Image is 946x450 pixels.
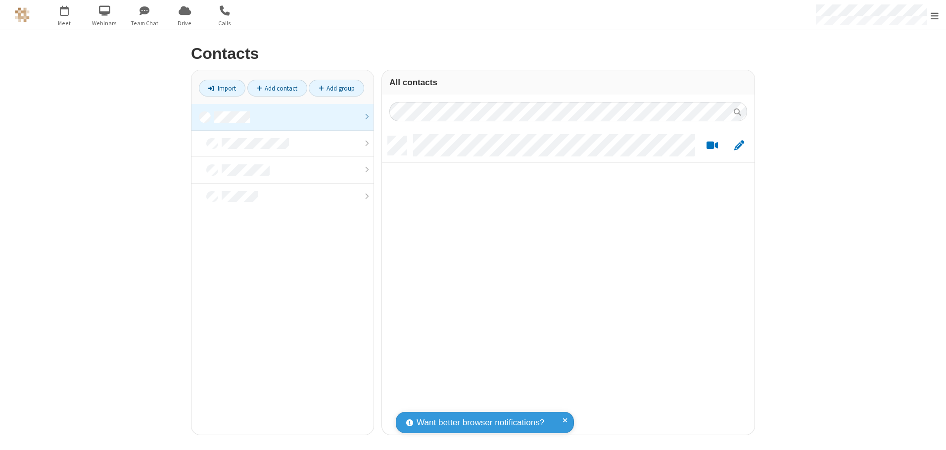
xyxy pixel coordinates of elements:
span: Drive [166,19,203,28]
span: Want better browser notifications? [417,416,544,429]
h3: All contacts [389,78,747,87]
span: Webinars [86,19,123,28]
a: Import [199,80,245,97]
button: Start a video meeting [703,140,722,152]
span: Calls [206,19,243,28]
img: QA Selenium DO NOT DELETE OR CHANGE [15,7,30,22]
h2: Contacts [191,45,755,62]
a: Add contact [247,80,307,97]
button: Edit [729,140,749,152]
a: Add group [309,80,364,97]
div: grid [382,129,755,435]
span: Meet [46,19,83,28]
span: Team Chat [126,19,163,28]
